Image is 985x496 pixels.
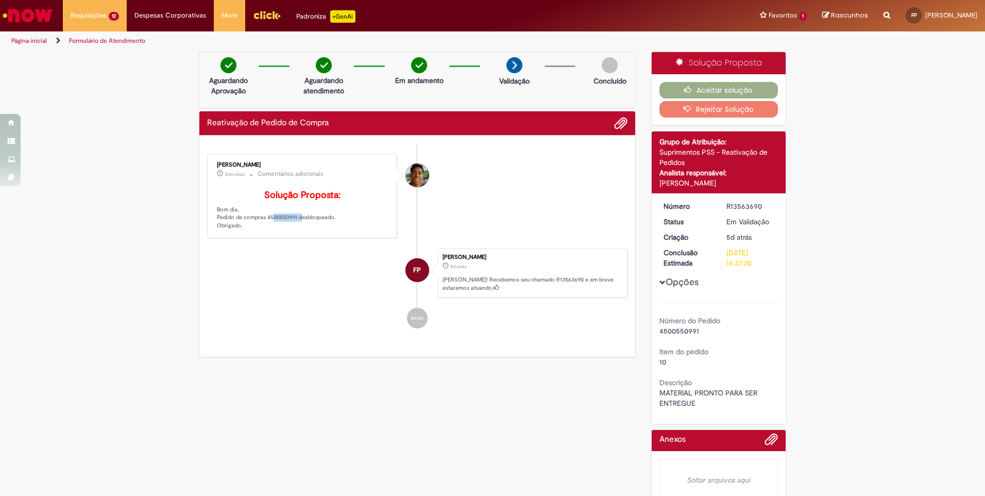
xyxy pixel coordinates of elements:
[264,189,341,201] b: Solução Proposta:
[659,357,666,367] span: 10
[506,57,522,73] img: arrow-next.png
[11,37,47,45] a: Página inicial
[316,57,332,73] img: check-circle-green.png
[659,316,720,325] b: Número do Pedido
[217,162,388,168] div: [PERSON_NAME]
[258,170,324,178] small: Comentários adicionais
[405,163,429,187] div: Victor Oliveira Reis Da Cruz
[203,75,253,96] p: Aguardando Aprovação
[69,37,145,45] a: Formulário de Atendimento
[614,117,627,130] button: Adicionar anexos
[659,101,778,118] button: Rejeitar Solução
[726,201,774,211] div: R13563690
[1,5,54,26] img: ServiceNow
[659,168,778,178] div: Analista responsável:
[659,435,686,444] h2: Anexos
[769,10,797,21] span: Favoritos
[925,11,977,20] span: [PERSON_NAME]
[296,10,355,23] div: Padroniza
[602,57,618,73] img: img-circle-grey.png
[71,10,107,21] span: Requisições
[411,57,427,73] img: check-circle-green.png
[659,347,708,356] b: Item do pedido
[726,233,752,242] time: 24/09/2025 15:37:17
[330,10,355,23] p: +GenAi
[253,7,281,23] img: click_logo_yellow_360x200.png
[220,57,236,73] img: check-circle-green.png
[413,258,421,283] span: FP
[822,11,868,21] a: Rascunhos
[207,143,627,339] ul: Histórico de tíquete
[405,258,429,282] div: Fernando Ferreira Valois Pereira
[225,171,245,177] time: 29/09/2025 10:51:35
[443,254,622,260] div: [PERSON_NAME]
[911,12,917,19] span: FP
[593,76,626,86] p: Concluído
[656,232,719,242] dt: Criação
[726,217,774,227] div: Em Validação
[207,249,627,298] li: Fernando Ferreira Valois Pereira
[217,190,388,230] p: Bom dia, Pedido de compras 4500550991 desbloqueado. Obrigado.
[499,76,530,86] p: Validação
[799,12,807,21] span: 1
[659,137,778,147] div: Grupo de Atribuição:
[656,201,719,211] dt: Número
[659,82,778,98] button: Aceitar solução
[656,217,719,227] dt: Status
[8,31,649,51] ul: Trilhas de página
[450,263,467,270] time: 24/09/2025 15:37:17
[450,263,467,270] span: 5d atrás
[659,147,778,168] div: Suprimentos PSS - Reativação de Pedidos
[659,388,759,408] span: MATERIAL PRONTO PARA SER ENTREGUE
[299,75,349,96] p: Aguardando atendimento
[656,247,719,268] dt: Conclusão Estimada
[109,12,119,21] span: 12
[652,52,786,74] div: Solução Proposta
[659,178,778,188] div: [PERSON_NAME]
[134,10,206,21] span: Despesas Corporativas
[765,433,778,451] button: Adicionar anexos
[395,75,444,86] p: Em andamento
[443,276,622,292] p: [PERSON_NAME]! Recebemos seu chamado R13563690 e em breve estaremos atuando.
[659,326,699,336] span: 4500550991
[207,119,329,128] h2: Reativação de Pedido de Compra Histórico de tíquete
[726,232,774,242] div: 24/09/2025 15:37:17
[726,233,752,242] span: 5d atrás
[222,10,237,21] span: More
[659,378,692,387] b: Descrição
[831,10,868,20] span: Rascunhos
[225,171,245,177] span: 33m atrás
[726,247,774,268] div: [DATE] 16:37:20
